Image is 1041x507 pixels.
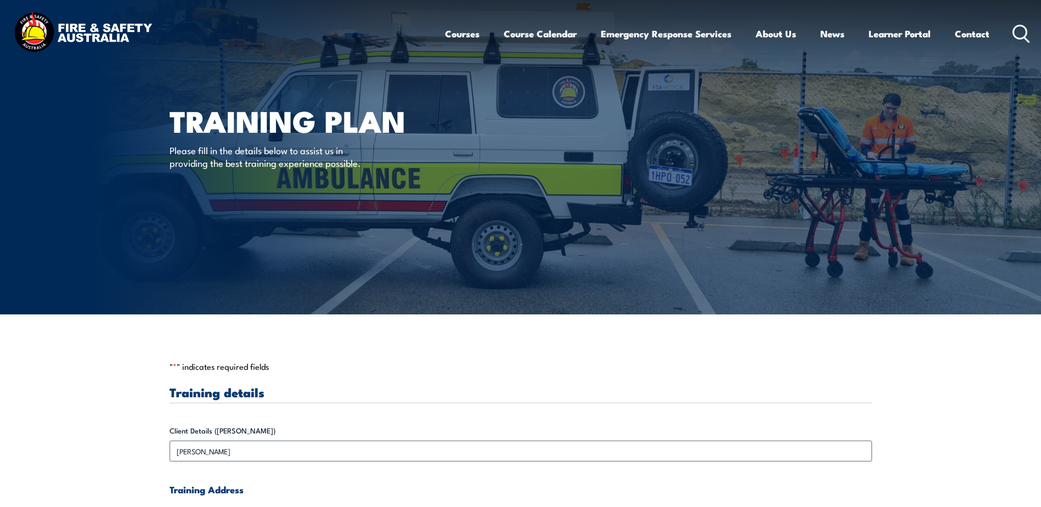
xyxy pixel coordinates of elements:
h1: Training plan [170,108,441,133]
p: " " indicates required fields [170,361,872,372]
label: Client Details ([PERSON_NAME]) [170,425,872,436]
a: Courses [445,19,480,48]
h3: Training details [170,386,872,398]
p: Please fill in the details below to assist us in providing the best training experience possible. [170,144,370,170]
a: Contact [955,19,989,48]
h4: Training Address [170,483,872,495]
a: Learner Portal [869,19,931,48]
a: Course Calendar [504,19,577,48]
a: Emergency Response Services [601,19,731,48]
a: About Us [756,19,796,48]
a: News [820,19,845,48]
